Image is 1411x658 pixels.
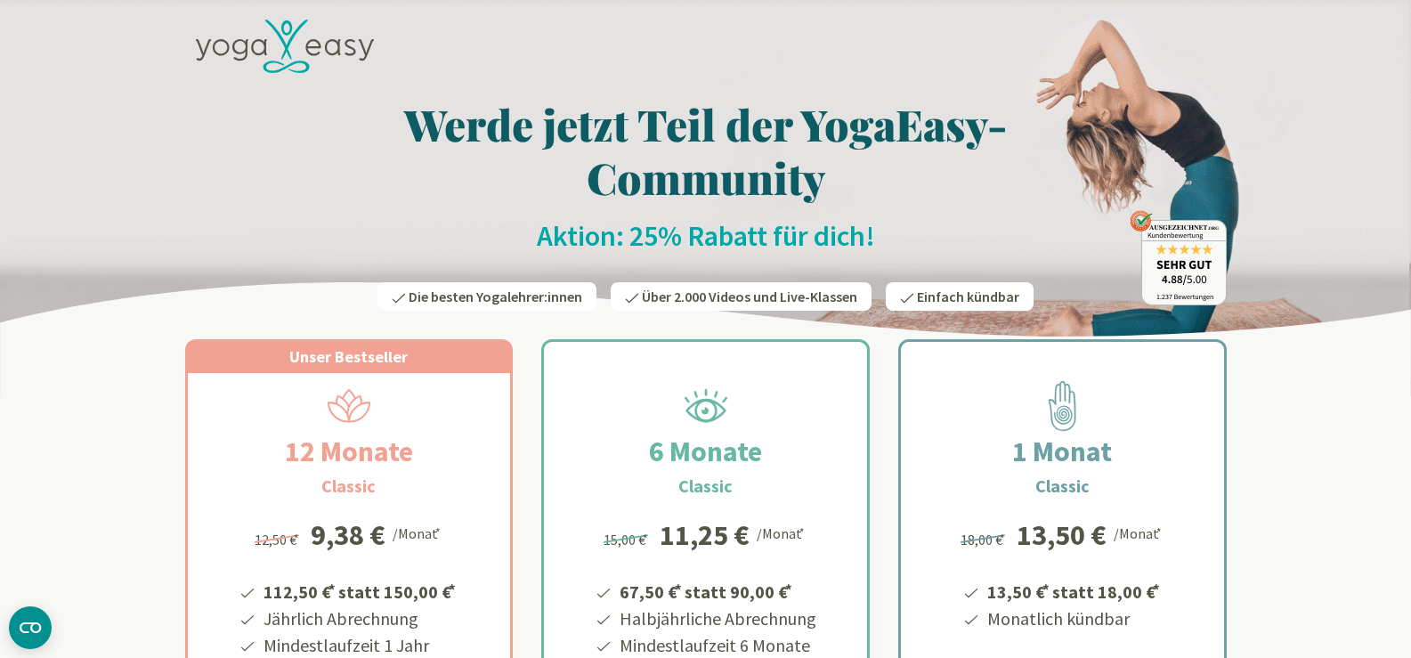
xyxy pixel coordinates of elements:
h3: Classic [321,473,376,500]
li: Monatlich kündbar [985,605,1163,632]
div: /Monat [757,521,807,544]
li: 13,50 € statt 18,00 € [985,575,1163,605]
button: CMP-Widget öffnen [9,606,52,649]
span: Einfach kündbar [917,288,1019,305]
h2: Aktion: 25% Rabatt für dich! [185,218,1227,254]
span: 18,00 € [961,531,1008,548]
span: 12,50 € [255,531,302,548]
li: Halbjährliche Abrechnung [617,605,816,632]
span: 15,00 € [604,531,651,548]
h1: Werde jetzt Teil der YogaEasy-Community [185,97,1227,204]
div: 11,25 € [660,521,750,549]
div: 9,38 € [311,521,385,549]
h3: Classic [678,473,733,500]
li: Jährlich Abrechnung [261,605,458,632]
h2: 6 Monate [606,430,805,473]
div: /Monat [393,521,443,544]
li: 67,50 € statt 90,00 € [617,575,816,605]
li: 112,50 € statt 150,00 € [261,575,458,605]
h2: 1 Monat [969,430,1155,473]
img: ausgezeichnet_badge.png [1130,210,1227,305]
h3: Classic [1035,473,1090,500]
span: Die besten Yogalehrer:innen [409,288,582,305]
span: Unser Bestseller [289,346,408,367]
div: 13,50 € [1017,521,1107,549]
div: /Monat [1114,521,1164,544]
span: Über 2.000 Videos und Live-Klassen [642,288,857,305]
h2: 12 Monate [242,430,456,473]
